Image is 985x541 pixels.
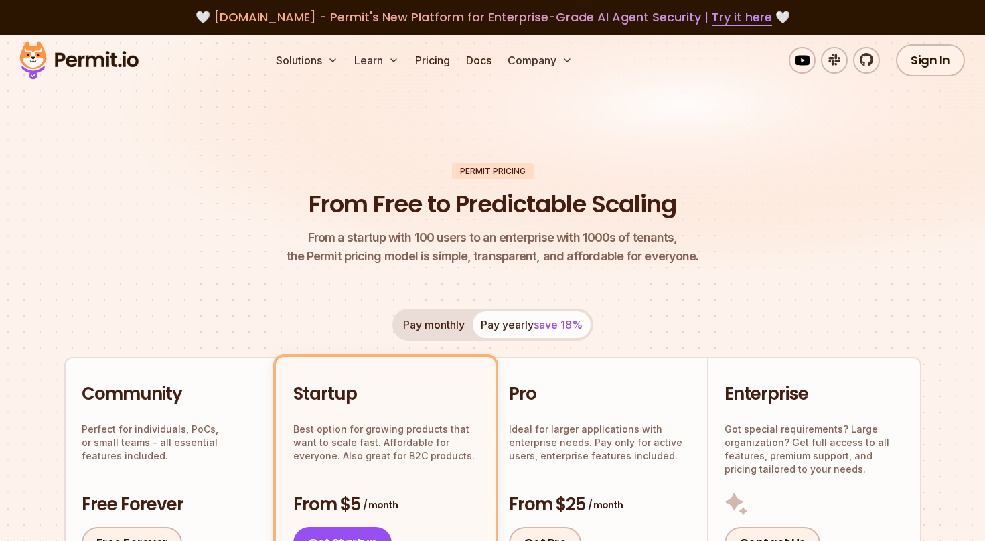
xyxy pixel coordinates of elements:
h1: From Free to Predictable Scaling [309,187,676,221]
span: / month [363,498,398,512]
a: Try it here [712,9,772,26]
p: Perfect for individuals, PoCs, or small teams - all essential features included. [82,422,262,463]
img: Permit logo [13,37,145,83]
p: Ideal for larger applications with enterprise needs. Pay only for active users, enterprise featur... [509,422,691,463]
span: [DOMAIN_NAME] - Permit's New Platform for Enterprise-Grade AI Agent Security | [214,9,772,25]
a: Docs [461,47,497,74]
p: Best option for growing products that want to scale fast. Affordable for everyone. Also great for... [293,422,478,463]
button: Company [502,47,578,74]
h2: Community [82,382,262,406]
span: From a startup with 100 users to an enterprise with 1000s of tenants, [287,228,699,247]
p: the Permit pricing model is simple, transparent, and affordable for everyone. [287,228,699,266]
div: Permit Pricing [452,163,534,179]
a: Pricing [410,47,455,74]
button: Learn [349,47,404,74]
h2: Pro [509,382,691,406]
h3: From $5 [293,493,478,517]
a: Sign In [896,44,965,76]
div: 🤍 🤍 [32,8,953,27]
p: Got special requirements? Large organization? Get full access to all features, premium support, a... [725,422,904,476]
span: / month [588,498,623,512]
h2: Startup [293,382,478,406]
button: Pay monthly [395,311,473,338]
h2: Enterprise [725,382,904,406]
h3: From $25 [509,493,691,517]
h3: Free Forever [82,493,262,517]
button: Solutions [271,47,344,74]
